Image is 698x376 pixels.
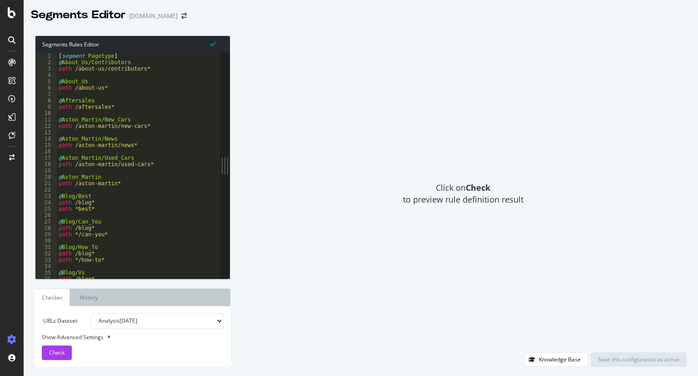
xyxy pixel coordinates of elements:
div: 35 [35,269,57,276]
div: Save this configuration as active [598,356,679,363]
button: Knowledge Base [524,352,588,367]
div: 25 [35,206,57,212]
div: 2 [35,59,57,66]
div: 17 [35,155,57,161]
a: History [72,289,105,306]
div: Knowledge Base [539,356,581,363]
div: 31 [35,244,57,250]
div: Segments Rules Editor [35,36,230,53]
div: 20 [35,174,57,180]
div: 1 [35,53,57,59]
span: Check [49,349,65,356]
div: 26 [35,212,57,218]
div: 19 [35,168,57,174]
button: Save this configuration as active [591,352,687,367]
div: 29 [35,231,57,238]
div: 12 [35,123,57,129]
span: Syntax is valid [210,40,215,48]
label: URLs Dataset [35,313,84,329]
strong: Check [466,182,490,193]
div: 3 [35,66,57,72]
div: 18 [35,161,57,168]
div: 33 [35,257,57,263]
div: 24 [35,199,57,206]
div: 5 [35,78,57,85]
div: 23 [35,193,57,199]
div: 30 [35,238,57,244]
div: 32 [35,250,57,257]
div: 7 [35,91,57,97]
div: [DOMAIN_NAME] [129,11,178,20]
a: Knowledge Base [524,356,588,363]
div: Show Advanced Settings [35,333,217,341]
div: 11 [35,117,57,123]
span: Click on to preview rule definition result [403,182,523,205]
div: 27 [35,218,57,225]
div: arrow-right-arrow-left [181,13,187,19]
div: 4 [35,72,57,78]
div: 8 [35,97,57,104]
div: Segments Editor [31,7,125,23]
div: 34 [35,263,57,269]
button: Check [42,346,72,360]
a: Checker [35,289,70,306]
div: 36 [35,276,57,282]
div: 14 [35,136,57,142]
div: 22 [35,187,57,193]
div: 10 [35,110,57,117]
div: 9 [35,104,57,110]
div: 28 [35,225,57,231]
div: 21 [35,180,57,187]
div: 16 [35,148,57,155]
div: 13 [35,129,57,136]
div: 15 [35,142,57,148]
div: 6 [35,85,57,91]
